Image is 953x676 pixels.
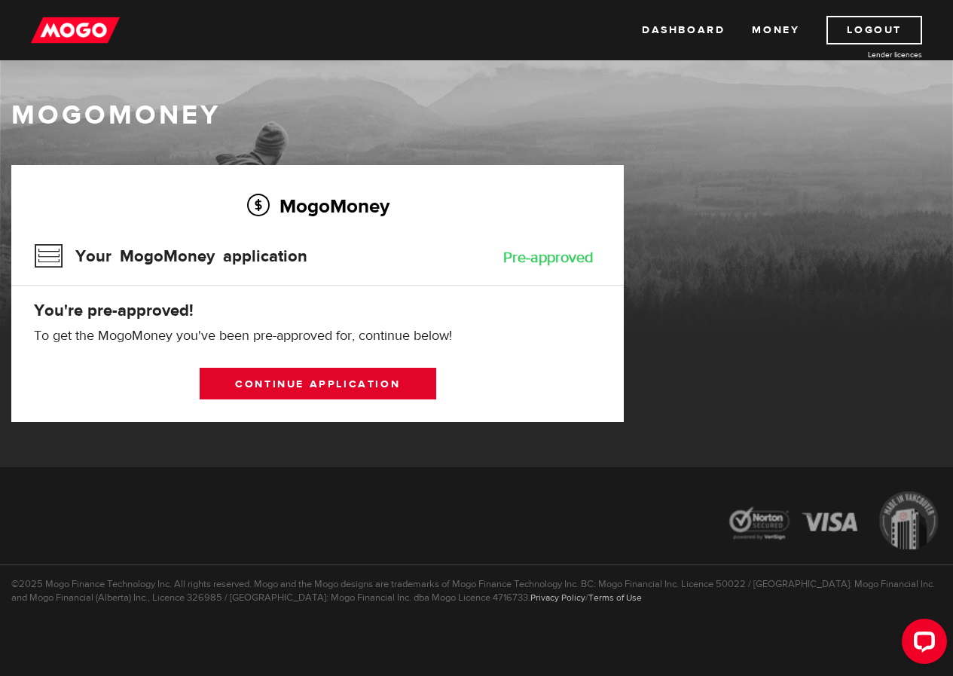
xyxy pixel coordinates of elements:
[34,237,307,276] h3: Your MogoMoney application
[34,327,601,345] p: To get the MogoMoney you've been pre-approved for, continue below!
[642,16,725,44] a: Dashboard
[752,16,799,44] a: Money
[809,49,922,60] a: Lender licences
[31,16,120,44] img: mogo_logo-11ee424be714fa7cbb0f0f49df9e16ec.png
[826,16,922,44] a: Logout
[588,592,642,604] a: Terms of Use
[200,368,436,399] a: Continue application
[34,300,601,321] h4: You're pre-approved!
[890,613,953,676] iframe: LiveChat chat widget
[715,480,953,564] img: legal-icons-92a2ffecb4d32d839781d1b4e4802d7b.png
[34,190,601,222] h2: MogoMoney
[530,592,585,604] a: Privacy Policy
[503,250,594,265] div: Pre-approved
[11,99,942,131] h1: MogoMoney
